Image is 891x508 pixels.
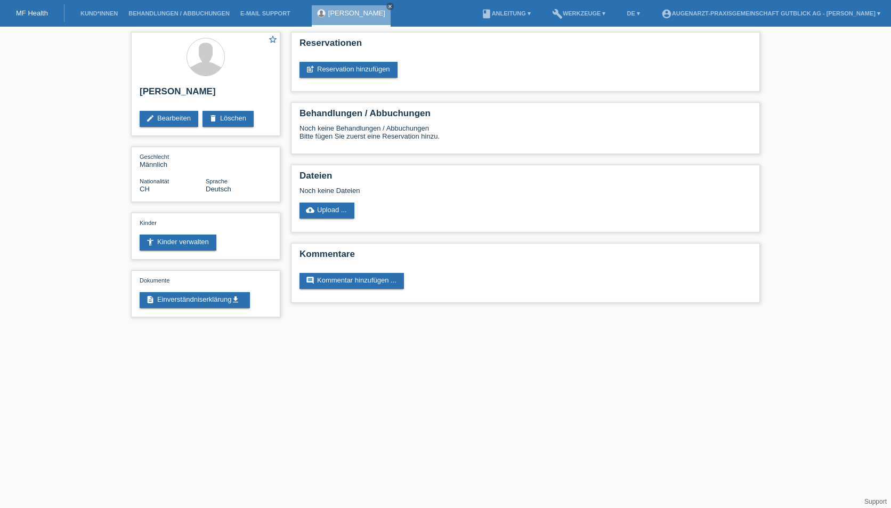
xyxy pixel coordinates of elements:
[140,185,150,193] span: Schweiz
[656,10,886,17] a: account_circleAugenarzt-Praxisgemeinschaft Gutblick AG - [PERSON_NAME] ▾
[146,238,155,246] i: accessibility_new
[146,295,155,304] i: description
[547,10,611,17] a: buildWerkzeuge ▾
[864,498,887,505] a: Support
[140,178,169,184] span: Nationalität
[306,65,314,74] i: post_add
[476,10,536,17] a: bookAnleitung ▾
[481,9,492,19] i: book
[268,35,278,44] i: star_border
[75,10,123,17] a: Kund*innen
[140,111,198,127] a: editBearbeiten
[140,152,206,168] div: Männlich
[140,220,157,226] span: Kinder
[621,10,645,17] a: DE ▾
[299,124,751,148] div: Noch keine Behandlungen / Abbuchungen Bitte fügen Sie zuerst eine Reservation hinzu.
[299,249,751,265] h2: Kommentare
[328,9,385,17] a: [PERSON_NAME]
[123,10,235,17] a: Behandlungen / Abbuchungen
[661,9,672,19] i: account_circle
[206,185,231,193] span: Deutsch
[140,235,216,251] a: accessibility_newKinder verwalten
[306,276,314,285] i: comment
[16,9,48,17] a: MF Health
[299,273,404,289] a: commentKommentar hinzufügen ...
[203,111,254,127] a: deleteLöschen
[552,9,563,19] i: build
[268,35,278,46] a: star_border
[146,114,155,123] i: edit
[140,292,250,308] a: descriptionEinverständniserklärungget_app
[140,86,272,102] h2: [PERSON_NAME]
[299,62,398,78] a: post_addReservation hinzufügen
[231,295,240,304] i: get_app
[209,114,217,123] i: delete
[387,4,393,9] i: close
[299,38,751,54] h2: Reservationen
[299,108,751,124] h2: Behandlungen / Abbuchungen
[235,10,296,17] a: E-Mail Support
[299,171,751,187] h2: Dateien
[206,178,228,184] span: Sprache
[299,203,354,219] a: cloud_uploadUpload ...
[140,277,169,284] span: Dokumente
[140,154,169,160] span: Geschlecht
[306,206,314,214] i: cloud_upload
[299,187,625,195] div: Noch keine Dateien
[386,3,394,10] a: close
